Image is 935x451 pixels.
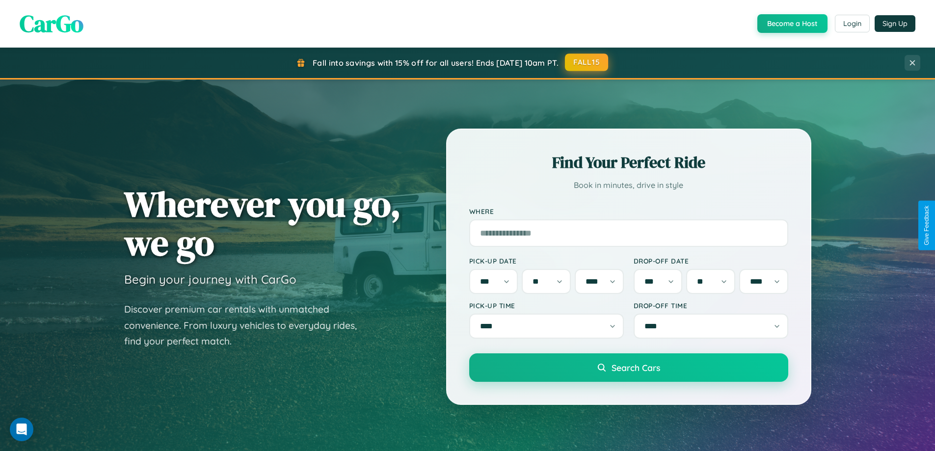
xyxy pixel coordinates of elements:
h2: Find Your Perfect Ride [469,152,788,173]
h1: Wherever you go, we go [124,185,401,262]
h3: Begin your journey with CarGo [124,272,296,287]
p: Book in minutes, drive in style [469,178,788,192]
p: Discover premium car rentals with unmatched convenience. From luxury vehicles to everyday rides, ... [124,301,370,349]
label: Pick-up Time [469,301,624,310]
div: Open Intercom Messenger [10,418,33,441]
button: Sign Up [875,15,915,32]
label: Where [469,207,788,215]
span: Search Cars [612,362,660,373]
button: Become a Host [757,14,828,33]
span: CarGo [20,7,83,40]
label: Drop-off Time [634,301,788,310]
label: Drop-off Date [634,257,788,265]
button: Login [835,15,870,32]
label: Pick-up Date [469,257,624,265]
span: Fall into savings with 15% off for all users! Ends [DATE] 10am PT. [313,58,559,68]
div: Give Feedback [923,206,930,245]
button: Search Cars [469,353,788,382]
button: FALL15 [565,53,608,71]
